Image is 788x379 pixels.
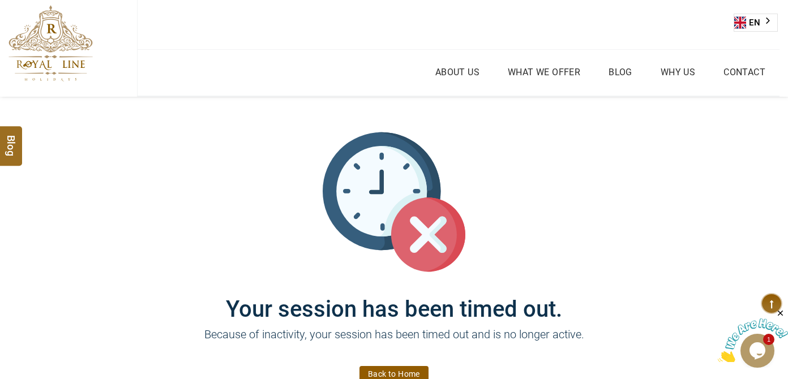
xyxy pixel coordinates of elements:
[718,308,788,362] iframe: chat widget
[734,14,777,31] a: EN
[721,64,768,80] a: Contact
[54,273,734,322] h1: Your session has been timed out.
[8,5,93,81] img: The Royal Line Holidays
[734,14,778,32] div: Language
[658,64,698,80] a: Why Us
[432,64,482,80] a: About Us
[323,131,465,273] img: session_time_out.svg
[4,135,19,145] span: Blog
[734,14,778,32] aside: Language selected: English
[606,64,635,80] a: Blog
[505,64,583,80] a: What we Offer
[54,326,734,360] p: Because of inactivity, your session has been timed out and is no longer active.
